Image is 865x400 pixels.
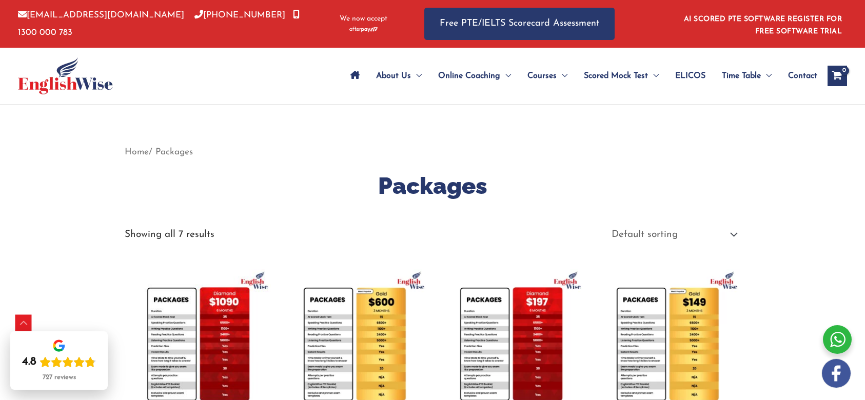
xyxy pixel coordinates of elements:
a: AI SCORED PTE SOFTWARE REGISTER FOR FREE SOFTWARE TRIAL [684,15,842,35]
span: Menu Toggle [411,58,422,94]
div: 727 reviews [43,373,76,382]
img: white-facebook.png [822,359,851,388]
a: About UsMenu Toggle [368,58,430,94]
nav: Breadcrumb [125,144,740,161]
a: Scored Mock TestMenu Toggle [576,58,667,94]
span: Menu Toggle [648,58,659,94]
span: About Us [376,58,411,94]
select: Shop order [604,225,740,245]
span: Menu Toggle [500,58,511,94]
img: cropped-ew-logo [18,57,113,94]
div: 4.8 [22,355,36,369]
a: [PHONE_NUMBER] [194,11,285,19]
span: Menu Toggle [761,58,772,94]
a: CoursesMenu Toggle [519,58,576,94]
span: Online Coaching [438,58,500,94]
a: Free PTE/IELTS Scorecard Assessment [424,8,615,40]
img: Afterpay-Logo [349,27,378,32]
span: Contact [788,58,817,94]
a: [EMAIL_ADDRESS][DOMAIN_NAME] [18,11,184,19]
a: Time TableMenu Toggle [714,58,780,94]
p: Showing all 7 results [125,230,214,239]
a: Contact [780,58,817,94]
a: Online CoachingMenu Toggle [430,58,519,94]
a: ELICOS [667,58,714,94]
nav: Site Navigation: Main Menu [342,58,817,94]
a: 1300 000 783 [18,11,300,36]
a: Home [125,148,149,156]
h1: Packages [125,170,740,202]
span: Menu Toggle [557,58,567,94]
span: Scored Mock Test [584,58,648,94]
aside: Header Widget 1 [678,7,847,41]
span: Time Table [722,58,761,94]
span: We now accept [340,14,387,24]
span: ELICOS [675,58,705,94]
a: View Shopping Cart, empty [828,66,847,86]
span: Courses [527,58,557,94]
div: Rating: 4.8 out of 5 [22,355,96,369]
